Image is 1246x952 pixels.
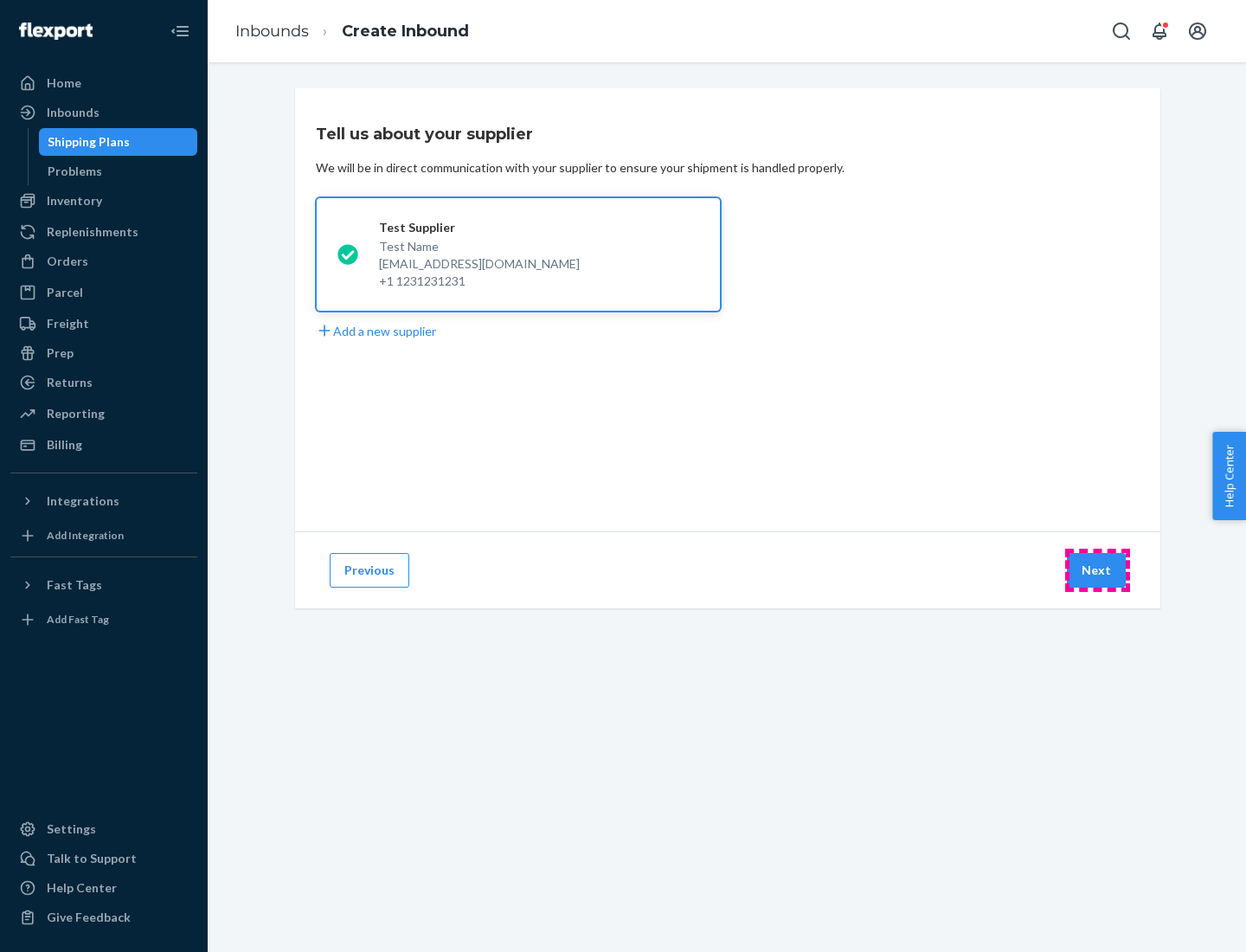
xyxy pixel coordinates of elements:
div: Home [47,74,81,92]
div: Add Integration [47,528,124,543]
a: Parcel [10,279,197,306]
div: Reporting [47,405,105,422]
button: Close Navigation [163,14,197,48]
div: Inbounds [47,104,100,121]
div: Add Fast Tag [47,612,109,627]
div: Replenishments [47,223,138,241]
button: Fast Tags [10,571,197,599]
div: Settings [47,820,96,838]
button: Next [1067,553,1126,588]
div: Give Feedback [47,909,131,926]
a: Talk to Support [10,845,197,872]
a: Prep [10,339,197,367]
ol: breadcrumbs [222,6,483,57]
div: We will be in direct communication with your supplier to ensure your shipment is handled properly. [316,159,845,177]
button: Add a new supplier [316,322,436,340]
div: Returns [47,374,93,391]
div: Problems [48,163,102,180]
button: Integrations [10,487,197,515]
h3: Tell us about your supplier [316,123,533,145]
a: Inventory [10,187,197,215]
a: Create Inbound [342,22,469,41]
a: Replenishments [10,218,197,246]
a: Problems [39,158,198,185]
div: Parcel [47,284,83,301]
a: Settings [10,815,197,843]
a: Add Integration [10,522,197,550]
div: Inventory [47,192,102,209]
div: Prep [47,344,74,362]
button: Open account menu [1180,14,1215,48]
a: Orders [10,248,197,275]
button: Previous [330,553,409,588]
img: Flexport logo [19,23,93,40]
a: Reporting [10,400,197,428]
a: Help Center [10,874,197,902]
a: Inbounds [10,99,197,126]
div: Shipping Plans [48,133,130,151]
a: Returns [10,369,197,396]
a: Freight [10,310,197,338]
div: Billing [47,436,82,453]
div: Talk to Support [47,850,137,867]
a: Shipping Plans [39,128,198,156]
a: Inbounds [235,22,309,41]
button: Help Center [1212,432,1246,520]
div: Orders [47,253,88,270]
div: Help Center [47,879,117,897]
button: Give Feedback [10,904,197,931]
a: Billing [10,431,197,459]
div: Integrations [47,492,119,510]
button: Open notifications [1142,14,1177,48]
button: Open Search Box [1104,14,1139,48]
div: Fast Tags [47,576,102,594]
div: Freight [47,315,89,332]
a: Add Fast Tag [10,606,197,634]
a: Home [10,69,197,97]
